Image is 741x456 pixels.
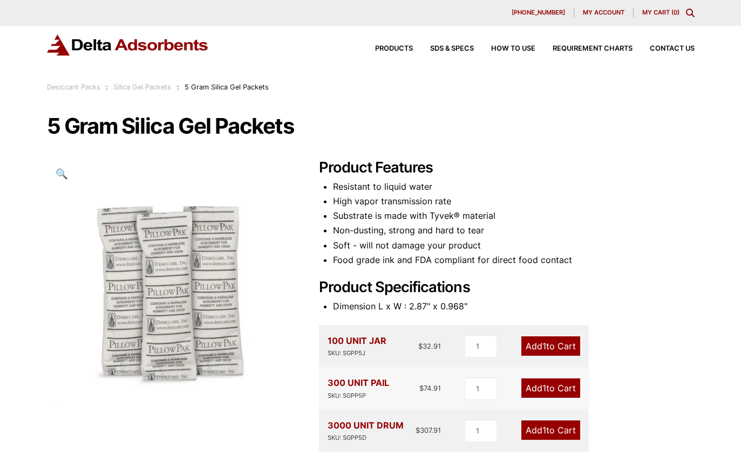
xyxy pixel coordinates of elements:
span: [PHONE_NUMBER] [512,10,565,16]
a: Desiccant Packs [47,83,100,91]
li: Non-dusting, strong and hard to tear [333,223,695,238]
a: Silica Gel Packets [113,83,171,91]
li: Dimension L x W : 2.87" x 0.968" [333,299,695,314]
a: Add1to Cart [521,336,580,356]
div: Toggle Modal Content [686,9,695,17]
li: High vapor transmission rate [333,194,695,209]
a: View full-screen image gallery [47,159,77,189]
span: My account [583,10,624,16]
span: How to Use [491,45,535,52]
div: SKU: SGPP5J [328,348,386,358]
bdi: 32.91 [418,342,441,350]
span: 1 [542,425,546,436]
div: 100 UNIT JAR [328,334,386,358]
span: 5 Gram Silica Gel Packets [185,83,269,91]
span: : [106,83,108,91]
span: Contact Us [650,45,695,52]
h1: 5 Gram Silica Gel Packets [47,115,695,137]
a: My account [574,9,634,17]
a: How to Use [474,45,535,52]
bdi: 307.91 [416,426,441,434]
a: Add1to Cart [521,420,580,440]
span: $ [416,426,420,434]
a: Add1to Cart [521,378,580,398]
span: 0 [674,9,677,16]
a: [PHONE_NUMBER] [503,9,574,17]
span: 1 [542,383,546,393]
span: $ [419,384,424,392]
a: My Cart (0) [642,9,679,16]
li: Soft - will not damage your product [333,238,695,253]
span: $ [418,342,423,350]
span: SDS & SPECS [430,45,474,52]
li: Substrate is made with Tyvek® material [333,209,695,223]
h2: Product Features [319,159,695,177]
bdi: 74.91 [419,384,441,392]
a: Products [358,45,413,52]
div: 3000 UNIT DRUM [328,418,404,443]
span: 🔍 [56,168,68,179]
span: 1 [542,341,546,351]
span: Products [375,45,413,52]
div: SKU: SGPP5P [328,391,389,401]
div: SKU: SGPP5D [328,433,404,443]
span: : [177,83,179,91]
li: Food grade ink and FDA compliant for direct food contact [333,253,695,267]
a: SDS & SPECS [413,45,474,52]
a: Contact Us [633,45,695,52]
h2: Product Specifications [319,279,695,296]
li: Resistant to liquid water [333,179,695,194]
a: Requirement Charts [535,45,633,52]
div: 300 UNIT PAIL [328,376,389,400]
img: Delta Adsorbents [47,34,209,56]
span: Requirement Charts [553,45,633,52]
